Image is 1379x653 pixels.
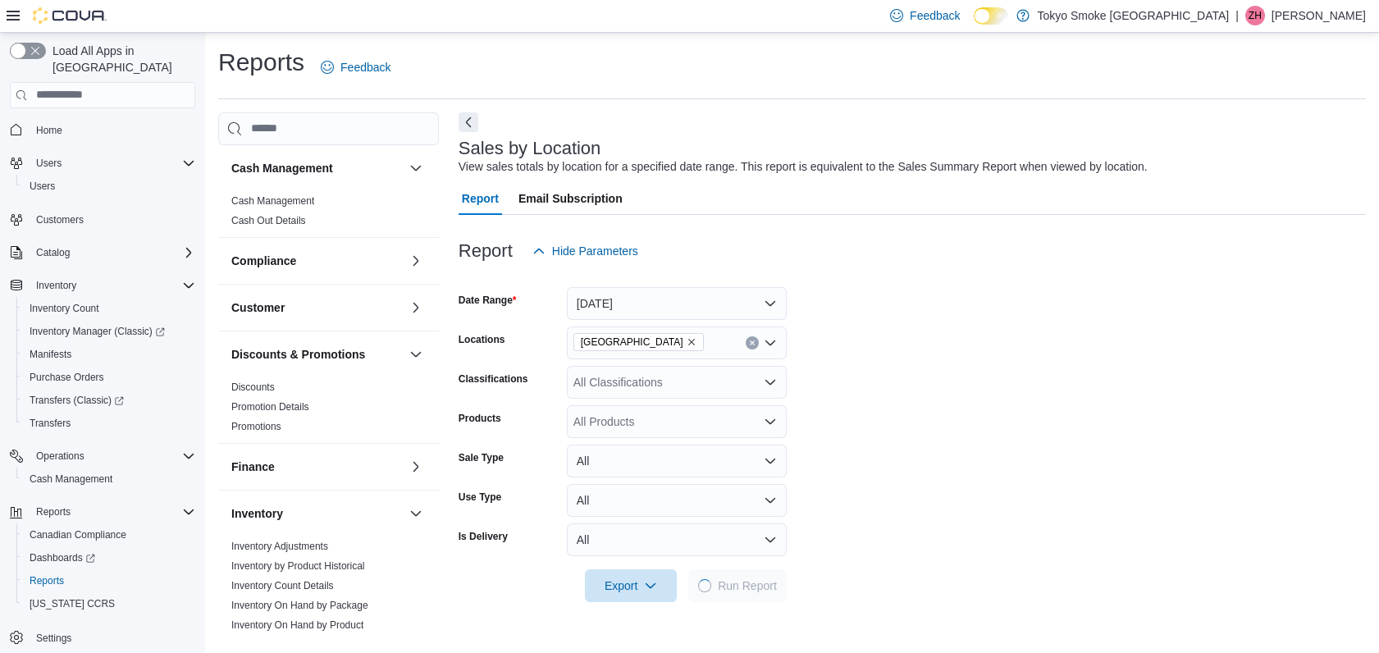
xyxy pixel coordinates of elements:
a: Home [30,121,69,140]
span: Transfers (Classic) [23,390,195,410]
button: Reports [30,502,77,522]
a: [US_STATE] CCRS [23,594,121,614]
a: Users [23,176,62,196]
h3: Finance [231,459,275,475]
a: Transfers [23,413,77,433]
span: Home [30,120,195,140]
button: Discounts & Promotions [231,346,403,363]
a: Transfers (Classic) [23,390,130,410]
a: Discounts [231,381,275,393]
span: Catalog [36,246,70,259]
button: Customer [406,298,426,317]
p: [PERSON_NAME] [1272,6,1366,25]
span: Inventory Adjustments [231,540,328,553]
label: Locations [459,333,505,346]
span: Operations [30,446,195,466]
a: Inventory by Product Historical [231,560,365,572]
span: Inventory [30,276,195,295]
span: Promotion Details [231,400,309,413]
button: Manifests [16,343,202,366]
span: [US_STATE] CCRS [30,597,115,610]
button: Remove Manitoba from selection in this group [687,337,696,347]
button: [DATE] [567,287,787,320]
button: Export [585,569,677,602]
button: Open list of options [764,415,777,428]
span: Users [36,157,62,170]
span: Run Report [718,578,777,594]
span: Settings [30,627,195,647]
a: Manifests [23,345,78,364]
span: ZH [1249,6,1262,25]
h3: Sales by Location [459,139,601,158]
span: Inventory On Hand by Product [231,619,363,632]
h3: Compliance [231,253,296,269]
button: Customers [3,208,202,231]
span: Inventory On Hand by Package [231,599,368,612]
div: Cash Management [218,191,439,237]
a: Inventory Count Details [231,580,334,591]
span: Transfers (Classic) [30,394,124,407]
span: Manifests [30,348,71,361]
button: Inventory Count [16,297,202,320]
a: Inventory On Hand by Product [231,619,363,631]
span: Cash Out Details [231,214,306,227]
span: Inventory Count [23,299,195,318]
input: Dark Mode [974,7,1008,25]
span: Inventory Count [30,302,99,315]
button: Cash Management [16,468,202,491]
a: Inventory On Hand by Package [231,600,368,611]
button: Operations [3,445,202,468]
span: Inventory Count Details [231,579,334,592]
span: Customers [30,209,195,230]
a: Inventory Count [23,299,106,318]
a: Transfers (Classic) [16,389,202,412]
h3: Customer [231,299,285,316]
span: Feedback [340,59,390,75]
span: Dashboards [23,548,195,568]
button: Customer [231,299,403,316]
button: Catalog [30,243,76,263]
span: Customers [36,213,84,226]
button: Home [3,118,202,142]
button: Catalog [3,241,202,264]
span: Purchase Orders [23,368,195,387]
a: Cash Management [23,469,119,489]
label: Products [459,412,501,425]
button: Canadian Compliance [16,523,202,546]
button: Purchase Orders [16,366,202,389]
div: View sales totals by location for a specified date range. This report is equivalent to the Sales ... [459,158,1148,176]
img: Cova [33,7,107,24]
button: LoadingRun Report [688,569,787,602]
span: Export [595,569,667,602]
span: Reports [23,571,195,591]
a: Customers [30,210,90,230]
span: Loading [697,578,713,594]
span: Reports [30,502,195,522]
span: Canadian Compliance [30,528,126,541]
span: Email Subscription [518,182,623,215]
span: Inventory Manager (Classic) [30,325,165,338]
a: Dashboards [23,548,102,568]
button: Users [30,153,68,173]
a: Promotion Details [231,401,309,413]
button: Transfers [16,412,202,435]
button: Inventory [3,274,202,297]
button: Reports [16,569,202,592]
a: Promotions [231,421,281,432]
button: Reports [3,500,202,523]
a: Inventory Manager (Classic) [16,320,202,343]
span: Load All Apps in [GEOGRAPHIC_DATA] [46,43,195,75]
button: Hide Parameters [526,235,645,267]
h3: Report [459,241,513,261]
a: Feedback [314,51,397,84]
button: All [567,445,787,477]
button: Discounts & Promotions [406,345,426,364]
span: Cash Management [30,473,112,486]
span: Cash Management [231,194,314,208]
span: Discounts [231,381,275,394]
label: Use Type [459,491,501,504]
span: Promotions [231,420,281,433]
span: Operations [36,450,84,463]
label: Classifications [459,372,528,386]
